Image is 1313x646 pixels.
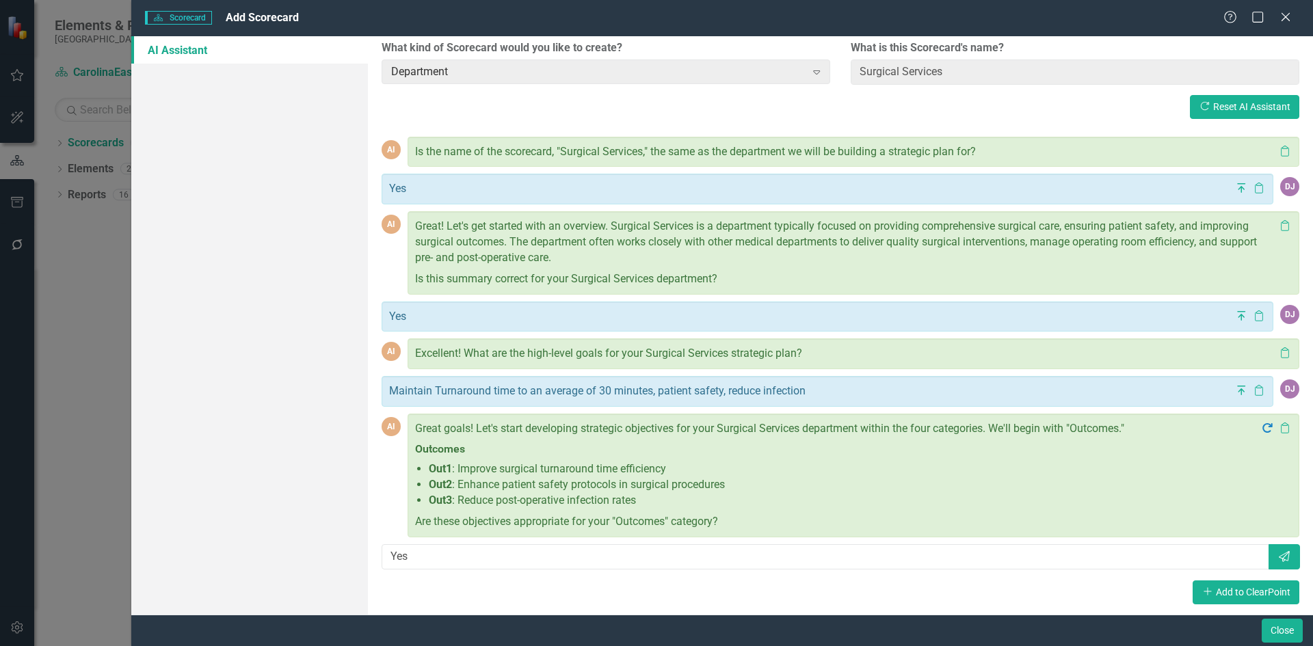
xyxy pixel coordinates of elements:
p: : Enhance patient safety protocols in surgical procedures [429,477,1260,493]
strong: Out2 [429,478,452,491]
span: Add Scorecard [226,11,299,24]
div: AI [382,417,401,436]
p: Excellent! What are the high-level goals for your Surgical Services strategic plan? [415,346,1275,362]
span: Scorecard [145,11,212,25]
div: DJ [1280,177,1299,196]
p: Maintain Turnaround time to an average of 30 minutes, patient safety, reduce infection [389,383,1234,399]
p: Are these objectives appropriate for your "Outcomes" category? [415,511,1260,530]
p: Yes [389,309,1234,325]
p: Great goals! Let's start developing strategic objectives for your Surgical Services department wi... [415,421,1260,440]
a: AI Assistant [131,36,368,64]
div: AI [382,215,401,234]
button: Add to ClearPoint [1193,580,1299,604]
p: Is this summary correct for your Surgical Services department? [415,269,1275,287]
div: DJ [1280,379,1299,399]
div: Department [391,64,806,79]
label: What is this Scorecard's name? [851,40,1299,56]
p: Is the name of the scorecard, "Surgical Services," the same as the department we will be building... [415,144,1275,160]
div: AI [382,342,401,361]
label: What kind of Scorecard would you like to create? [382,40,830,56]
div: DJ [1280,305,1299,324]
p: : Reduce post-operative infection rates [429,493,1260,509]
div: AI [382,140,401,159]
strong: Out3 [429,494,452,507]
p: : Improve surgical turnaround time efficiency [429,461,1260,477]
button: Close [1262,619,1303,643]
h3: Outcomes [415,443,1260,455]
strong: Out1 [429,462,452,475]
input: Scorecard Name [851,59,1299,85]
input: Write a message [382,544,1270,569]
p: Yes [389,181,1234,197]
button: Reset AI Assistant [1190,95,1299,119]
p: Great! Let's get started with an overview. Surgical Services is a department typically focused on... [415,219,1275,269]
